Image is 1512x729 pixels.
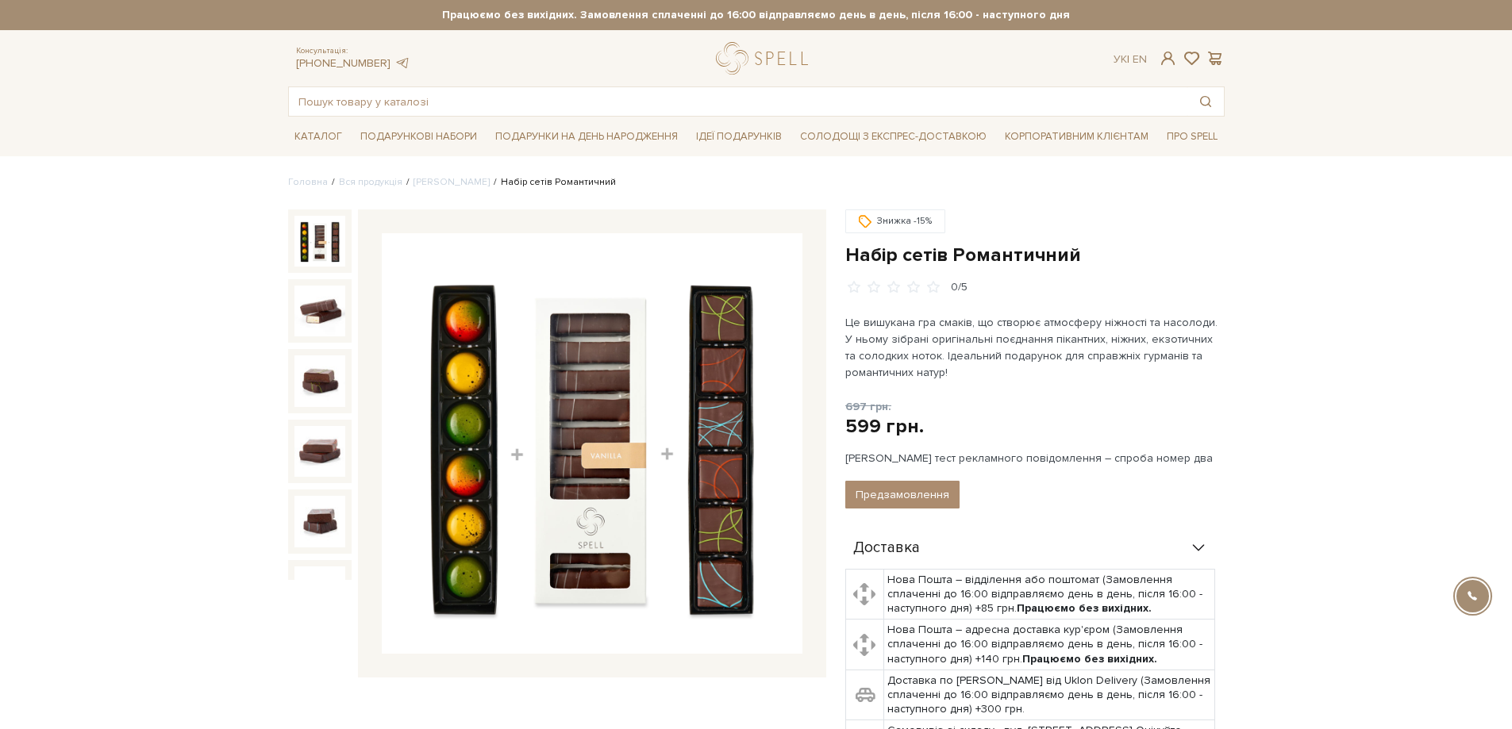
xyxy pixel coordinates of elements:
p: Це вишукана гра смаків, що створює атмосферу ніжності та насолоди. У ньому зібрані оригінальні по... [845,314,1218,381]
td: Нова Пошта – адресна доставка кур'єром (Замовлення сплаченні до 16:00 відправляємо день в день, п... [884,620,1215,670]
img: Набір сетів Романтичний [294,216,345,267]
span: Подарунки на День народження [489,125,684,149]
div: Ук [1114,52,1147,67]
img: Набір сетів Романтичний [294,355,345,406]
a: logo [716,42,815,75]
div: 599 грн. [845,414,924,439]
span: | [1127,52,1129,66]
span: 697 грн. [845,400,891,413]
b: Працюємо без вихідних. [1022,652,1157,666]
a: [PERSON_NAME] [414,176,490,188]
img: Набір сетів Романтичний [294,566,345,617]
a: Солодощі з експрес-доставкою [794,123,993,150]
button: Предзамовлення [845,481,960,508]
a: Вся продукція [339,176,402,188]
img: Набір сетів Романтичний [294,286,345,336]
a: [PHONE_NUMBER] [296,56,391,70]
td: Нова Пошта – відділення або поштомат (Замовлення сплаченні до 16:00 відправляємо день в день, піс... [884,569,1215,620]
input: Пошук товару у каталозі [289,87,1187,116]
b: Працюємо без вихідних. [1017,601,1152,615]
h1: Набір сетів Романтичний [845,243,1225,267]
div: Знижка -15% [845,209,945,233]
span: Доставка [853,541,920,555]
img: Набір сетів Романтичний [382,233,802,654]
button: Пошук товару у каталозі [1187,87,1224,116]
img: Набір сетів Романтичний [294,426,345,477]
span: Ідеї подарунків [690,125,788,149]
strong: Працюємо без вихідних. Замовлення сплаченні до 16:00 відправляємо день в день, після 16:00 - наст... [288,8,1225,22]
span: Про Spell [1160,125,1224,149]
span: Подарункові набори [354,125,483,149]
a: telegram [394,56,410,70]
div: [PERSON_NAME] тест рекламного повідомлення – спроба номер два [845,451,1225,466]
span: Консультація: [296,46,410,56]
div: 0/5 [951,280,968,295]
a: Корпоративним клієнтам [998,123,1155,150]
img: Набір сетів Романтичний [294,496,345,547]
a: Головна [288,176,328,188]
li: Набір сетів Романтичний [490,175,616,190]
a: Каталог [288,125,348,149]
a: En [1133,52,1147,66]
td: Доставка по [PERSON_NAME] від Uklon Delivery (Замовлення сплаченні до 16:00 відправляємо день в д... [884,670,1215,720]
